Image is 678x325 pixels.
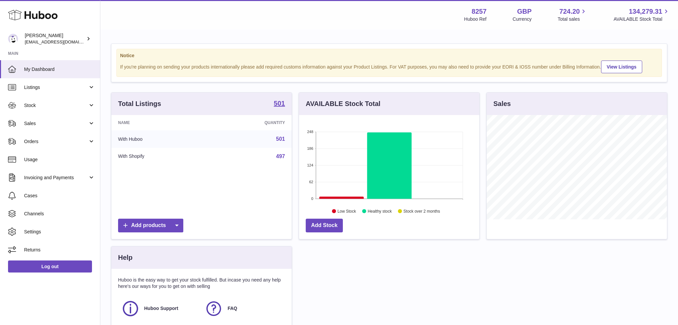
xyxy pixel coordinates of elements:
span: FAQ [227,305,237,312]
text: Healthy stock [368,209,392,214]
h3: Help [118,253,132,262]
text: 124 [307,163,313,167]
span: Total sales [558,16,587,22]
span: 134,279.31 [629,7,662,16]
a: Add products [118,219,183,232]
th: Name [111,115,209,130]
span: Orders [24,138,88,145]
h3: AVAILABLE Stock Total [306,99,380,108]
span: Sales [24,120,88,127]
div: Huboo Ref [464,16,487,22]
strong: GBP [517,7,531,16]
span: Cases [24,193,95,199]
span: 724.20 [559,7,580,16]
text: Stock over 2 months [403,209,440,214]
span: Stock [24,102,88,109]
text: 0 [311,197,313,201]
span: Huboo Support [144,305,178,312]
span: Returns [24,247,95,253]
div: [PERSON_NAME] [25,32,85,45]
a: 501 [276,136,285,142]
span: My Dashboard [24,66,95,73]
a: 724.20 Total sales [558,7,587,22]
a: Log out [8,260,92,273]
th: Quantity [209,115,292,130]
img: don@skinsgolf.com [8,34,18,44]
a: Huboo Support [121,300,198,318]
a: Add Stock [306,219,343,232]
strong: 501 [274,100,285,107]
text: 186 [307,146,313,150]
a: View Listings [601,61,642,73]
span: Settings [24,229,95,235]
a: 501 [274,100,285,108]
span: Channels [24,211,95,217]
text: 62 [309,180,313,184]
a: FAQ [205,300,281,318]
span: Invoicing and Payments [24,175,88,181]
td: With Huboo [111,130,209,148]
strong: 8257 [472,7,487,16]
div: If you're planning on sending your products internationally please add required customs informati... [120,60,658,73]
text: Low Stock [337,209,356,214]
text: 248 [307,130,313,134]
a: 497 [276,153,285,159]
strong: Notice [120,52,658,59]
span: [EMAIL_ADDRESS][DOMAIN_NAME] [25,39,98,44]
td: With Shopify [111,148,209,165]
span: Usage [24,156,95,163]
div: Currency [513,16,532,22]
span: AVAILABLE Stock Total [613,16,670,22]
span: Listings [24,84,88,91]
h3: Sales [493,99,511,108]
p: Huboo is the easy way to get your stock fulfilled. But incase you need any help here's our ways f... [118,277,285,290]
h3: Total Listings [118,99,161,108]
a: 134,279.31 AVAILABLE Stock Total [613,7,670,22]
